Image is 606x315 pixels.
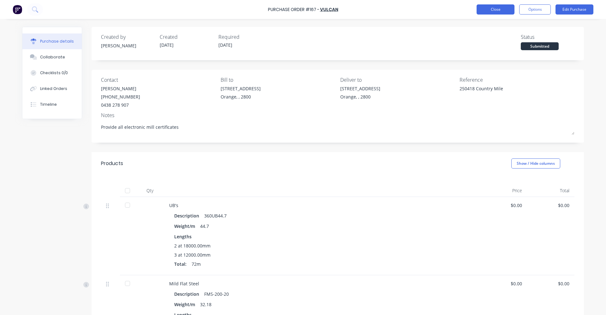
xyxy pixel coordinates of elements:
[192,261,201,267] span: 72m
[136,184,164,197] div: Qty
[101,93,140,100] div: [PHONE_NUMBER]
[477,4,514,15] button: Close
[13,5,22,14] img: Factory
[101,42,155,49] div: [PERSON_NAME]
[169,202,475,209] div: UB's
[40,54,65,60] div: Collaborate
[555,4,593,15] button: Edit Purchase
[485,280,522,287] div: $0.00
[22,97,82,112] button: Timeline
[174,222,200,231] div: Weight/m
[101,102,140,108] div: 0438 278 907
[519,4,551,15] button: Options
[511,158,560,169] button: Show / Hide columns
[340,76,455,84] div: Deliver to
[521,42,559,50] div: Submitted
[22,49,82,65] button: Collaborate
[40,86,67,92] div: Linked Orders
[40,70,68,76] div: Checklists 0/0
[174,261,187,267] span: Total:
[101,85,140,92] div: [PERSON_NAME]
[221,85,261,92] div: [STREET_ADDRESS]
[40,102,57,107] div: Timeline
[527,184,574,197] div: Total
[22,33,82,49] button: Purchase details
[460,85,538,99] textarea: 250418 Country Mile
[169,280,475,287] div: Mild Flat Steel
[532,202,569,209] div: $0.00
[460,76,574,84] div: Reference
[218,33,272,41] div: Required
[174,300,200,309] div: Weight/m
[101,76,216,84] div: Contact
[160,33,213,41] div: Created
[174,252,211,258] span: 3 at 12000.00mm
[174,211,204,220] div: Description
[532,280,569,287] div: $0.00
[221,76,336,84] div: Bill to
[22,65,82,81] button: Checklists 0/0
[40,39,74,44] div: Purchase details
[101,33,155,41] div: Created by
[521,33,574,41] div: Status
[320,6,338,13] a: Vulcan
[221,93,261,100] div: Orange, , 2800
[204,289,229,299] div: FMS-200-20
[174,233,192,240] span: Lengths
[340,85,380,92] div: [STREET_ADDRESS]
[174,242,211,249] span: 2 at 18000.00mm
[101,160,123,167] div: Products
[101,121,574,135] textarea: Provide all electronic mill certificates
[485,202,522,209] div: $0.00
[101,111,574,119] div: Notes
[268,6,319,13] div: Purchase Order #167 -
[340,93,380,100] div: Orange, , 2800
[200,300,211,309] div: 32.18
[22,81,82,97] button: Linked Orders
[174,289,204,299] div: Description
[204,211,227,220] div: 360UB44.7
[200,222,209,231] div: 44.7
[480,184,527,197] div: Price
